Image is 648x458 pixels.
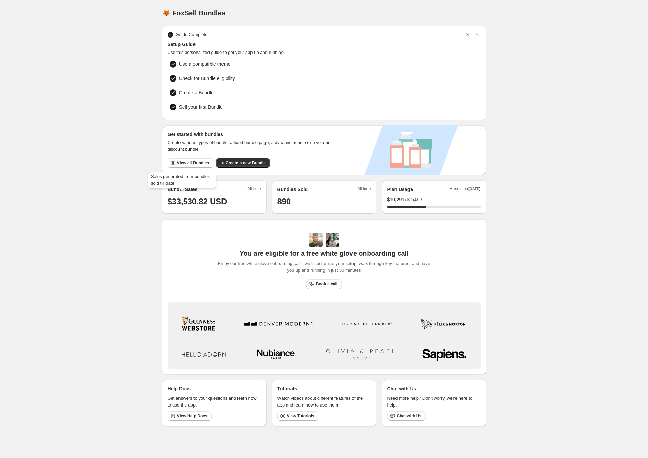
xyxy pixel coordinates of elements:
[214,260,434,274] span: Enjoy our free white glove onboarding call—we'll customize your setup, walk through key features,...
[309,233,323,247] img: Adi
[316,281,337,287] span: Book a call
[450,186,481,193] span: Resets on
[177,160,209,166] span: View all Bundles
[357,186,371,193] span: All time
[240,249,408,257] span: You are eligible for a free white glove onboarding call
[179,104,223,110] span: Sell your first Bundle
[387,186,413,193] h2: Plan Usage
[168,139,337,153] span: Create various types of bundle, a fixed bundle page, a dynamic bundle or a volume discount bundle
[468,187,480,191] span: [DATE]
[179,75,235,82] span: Check for Bundle eligibility
[277,196,371,207] h1: 890
[387,395,481,409] p: Need more help? Don't worry, we're here to help.
[168,49,481,56] span: Use this personalized guide to get your app up and running.
[216,158,270,168] button: Create a new Bundle
[168,196,261,207] h1: $33,530.82 USD
[168,131,337,138] h3: Get started with bundles
[397,413,422,419] span: Chat with Us
[226,160,266,166] span: Create a new Bundle
[287,413,314,419] span: View Tutorials
[168,395,261,409] p: Get answers to your questions and learn how to use the app.
[387,385,416,392] p: Chat with Us
[179,61,231,68] span: Use a compatible theme
[306,279,342,289] a: Book a call
[387,196,481,203] div: /
[177,413,207,419] span: View Help Docs
[277,385,297,392] p: Tutorials
[277,411,318,421] a: View Tutorials
[407,197,422,202] span: $25,000
[277,395,371,409] p: Watch videos about different features of the app and learn how to use them.
[326,233,339,247] img: Prakhar
[176,31,208,38] span: Guide Complete
[277,186,308,193] h2: Bundles Sold
[247,186,261,193] span: All time
[168,41,481,48] span: Setup Guide
[387,196,405,203] span: $ 10,291
[179,89,214,96] span: Create a Bundle
[168,158,213,168] button: View all Bundles
[168,411,212,421] a: View Help Docs
[168,385,191,392] p: Help Docs
[162,9,226,17] h1: 🦊 FoxSell Bundles
[387,411,426,421] button: Chat with Us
